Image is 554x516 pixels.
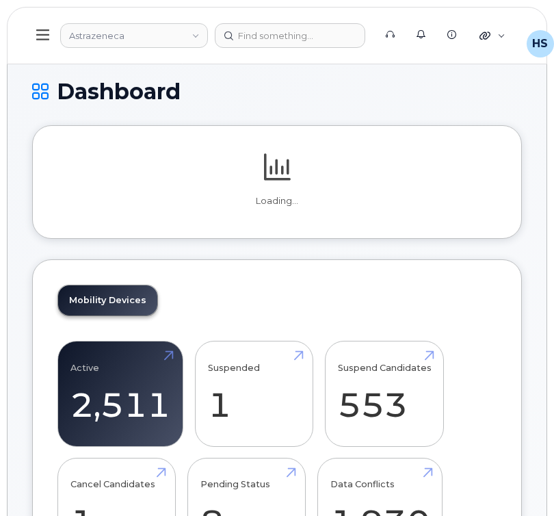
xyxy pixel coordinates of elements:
[338,349,432,439] a: Suspend Candidates 553
[70,349,170,439] a: Active 2,511
[208,349,300,439] a: Suspended 1
[57,195,497,207] p: Loading...
[58,285,157,315] a: Mobility Devices
[32,79,522,103] h1: Dashboard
